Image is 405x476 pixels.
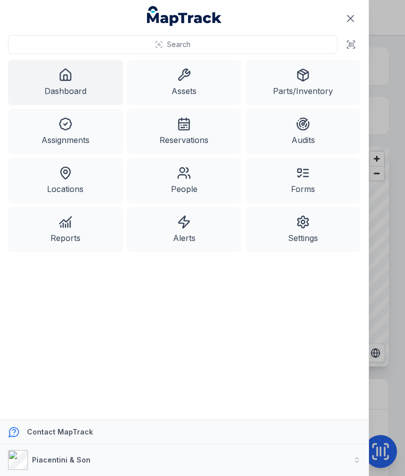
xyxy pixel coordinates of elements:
[245,207,360,252] a: Settings
[8,35,337,54] button: Search
[245,109,360,154] a: Audits
[127,158,242,203] a: People
[8,158,123,203] a: Locations
[127,207,242,252] a: Alerts
[147,6,222,26] a: MapTrack
[8,109,123,154] a: Assignments
[245,60,360,105] a: Parts/Inventory
[340,8,361,29] button: Close navigation
[167,39,190,49] span: Search
[127,109,242,154] a: Reservations
[245,158,360,203] a: Forms
[8,60,123,105] a: Dashboard
[127,60,242,105] a: Assets
[32,455,90,464] strong: Piacentini & Son
[8,207,123,252] a: Reports
[27,427,93,436] strong: Contact MapTrack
